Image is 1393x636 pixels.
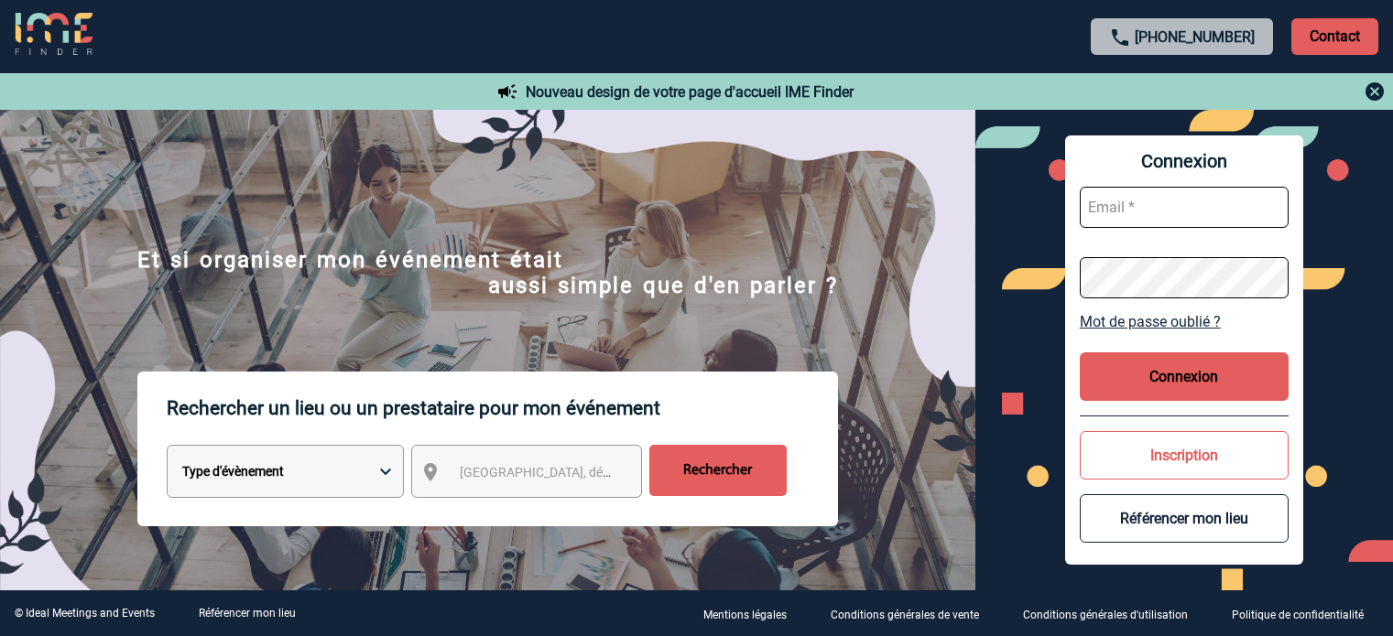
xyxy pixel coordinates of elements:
[1217,605,1393,622] a: Politique de confidentialité
[1080,150,1289,172] span: Connexion
[1135,28,1255,46] a: [PHONE_NUMBER]
[1080,494,1289,543] button: Référencer mon lieu
[1080,187,1289,228] input: Email *
[199,607,296,620] a: Référencer mon lieu
[689,605,816,622] a: Mentions légales
[816,605,1008,622] a: Conditions générales de vente
[831,609,979,621] p: Conditions générales de vente
[1080,313,1289,330] a: Mot de passe oublié ?
[460,465,714,480] span: [GEOGRAPHIC_DATA], département, région...
[1291,18,1378,55] p: Contact
[1008,605,1217,622] a: Conditions générales d'utilisation
[703,609,787,621] p: Mentions légales
[649,445,787,496] input: Rechercher
[1109,27,1131,49] img: call-24-px.png
[1023,609,1188,621] p: Conditions générales d'utilisation
[1080,431,1289,480] button: Inscription
[15,607,155,620] div: © Ideal Meetings and Events
[1080,352,1289,401] button: Connexion
[1232,609,1364,621] p: Politique de confidentialité
[167,372,838,445] p: Rechercher un lieu ou un prestataire pour mon événement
